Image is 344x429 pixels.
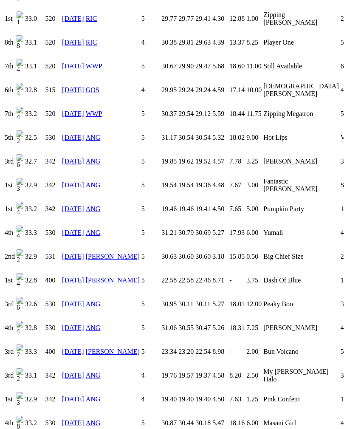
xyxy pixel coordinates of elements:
td: Pumpkin Party [263,198,339,220]
a: [DATE] [62,158,84,165]
td: 6.00 [246,221,262,244]
img: 4 [17,321,23,335]
img: 6 [17,154,23,169]
img: 4 [17,83,23,97]
td: 30.11 [195,293,211,316]
td: 6th [4,79,15,102]
td: 30.60 [195,245,211,268]
td: 32.8 [25,269,44,292]
td: 3.00 [246,174,262,197]
td: 4.48 [212,174,228,197]
a: [DATE] [62,39,84,46]
td: 1.25 [246,388,262,411]
td: 19.37 [195,364,211,387]
td: 5.26 [212,316,228,339]
td: Bun Volcano [263,340,339,363]
td: Player One [263,31,339,54]
td: 30.54 [195,126,211,149]
td: 29.63 [195,31,211,54]
a: [DATE] [62,229,84,236]
td: 19.57 [178,364,194,387]
td: 29.41 [195,7,211,30]
td: 29.95 [161,79,177,102]
td: 8.98 [212,340,228,363]
a: ANG [86,395,101,403]
a: [PERSON_NAME] [86,277,140,284]
td: 33.2 [25,198,44,220]
a: ANG [86,134,101,141]
td: [PERSON_NAME] [263,150,339,173]
td: 4 [141,31,161,54]
td: Fantastic [PERSON_NAME] [263,174,339,197]
td: 4th [4,316,15,339]
td: 5.59 [212,102,228,125]
td: 30.69 [195,221,211,244]
td: 1st [4,198,15,220]
td: 32.5 [25,126,44,149]
a: GOS [86,86,99,93]
td: Big Chief Size [263,245,339,268]
a: [DATE] [62,300,84,308]
img: 2 [17,130,23,145]
td: 31.06 [161,316,177,339]
td: 29.54 [178,102,194,125]
td: 4.58 [212,364,228,387]
td: 29.77 [161,7,177,30]
td: 1st [4,388,15,411]
td: 19.46 [178,198,194,220]
td: 5 [141,174,161,197]
td: 18.44 [229,102,245,125]
td: 30.37 [161,102,177,125]
td: 7th [4,55,15,78]
td: 5 [141,126,161,149]
td: 30.38 [161,31,177,54]
td: 5 [141,316,161,339]
td: 7.25 [246,316,262,339]
a: WWP [86,62,102,70]
td: 30.67 [161,55,177,78]
td: 33.1 [25,55,44,78]
td: Hot Lips [263,126,339,149]
td: 5 [141,7,161,30]
td: 3rd [4,364,15,387]
td: 18.02 [229,126,245,149]
td: 4 [141,79,161,102]
td: 19.40 [195,388,211,411]
td: 5 [141,293,161,316]
td: 30.55 [178,316,194,339]
td: 19.46 [161,198,177,220]
td: 5 [141,340,161,363]
td: 33.0 [25,7,44,30]
td: 7.78 [229,150,245,173]
td: 5 [141,102,161,125]
td: 13.37 [229,31,245,54]
td: 400 [45,340,61,363]
td: Zipping [PERSON_NAME] [263,7,339,30]
td: 342 [45,150,61,173]
td: 8th [4,31,15,54]
td: 2nd [4,245,15,268]
td: 32.9 [25,245,44,268]
a: RIC [86,15,97,22]
td: 5 [141,245,161,268]
a: ANG [86,324,101,331]
td: 2.50 [246,364,262,387]
img: 3 [17,392,23,406]
a: [DATE] [62,15,84,22]
img: 2 [17,368,23,383]
td: 11.75 [246,102,262,125]
td: 10.00 [246,79,262,102]
td: 29.24 [195,79,211,102]
td: Dash Of Blue [263,269,339,292]
td: 31.17 [161,126,177,149]
td: - [229,340,245,363]
td: 4.50 [212,388,228,411]
td: [DEMOGRAPHIC_DATA][PERSON_NAME] [263,79,339,102]
img: 4 [17,107,23,121]
td: 29.12 [195,102,211,125]
td: 33.3 [25,340,44,363]
img: 1 [17,11,23,26]
a: [PERSON_NAME] [86,253,140,260]
td: 4th [4,221,15,244]
td: 520 [45,55,61,78]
